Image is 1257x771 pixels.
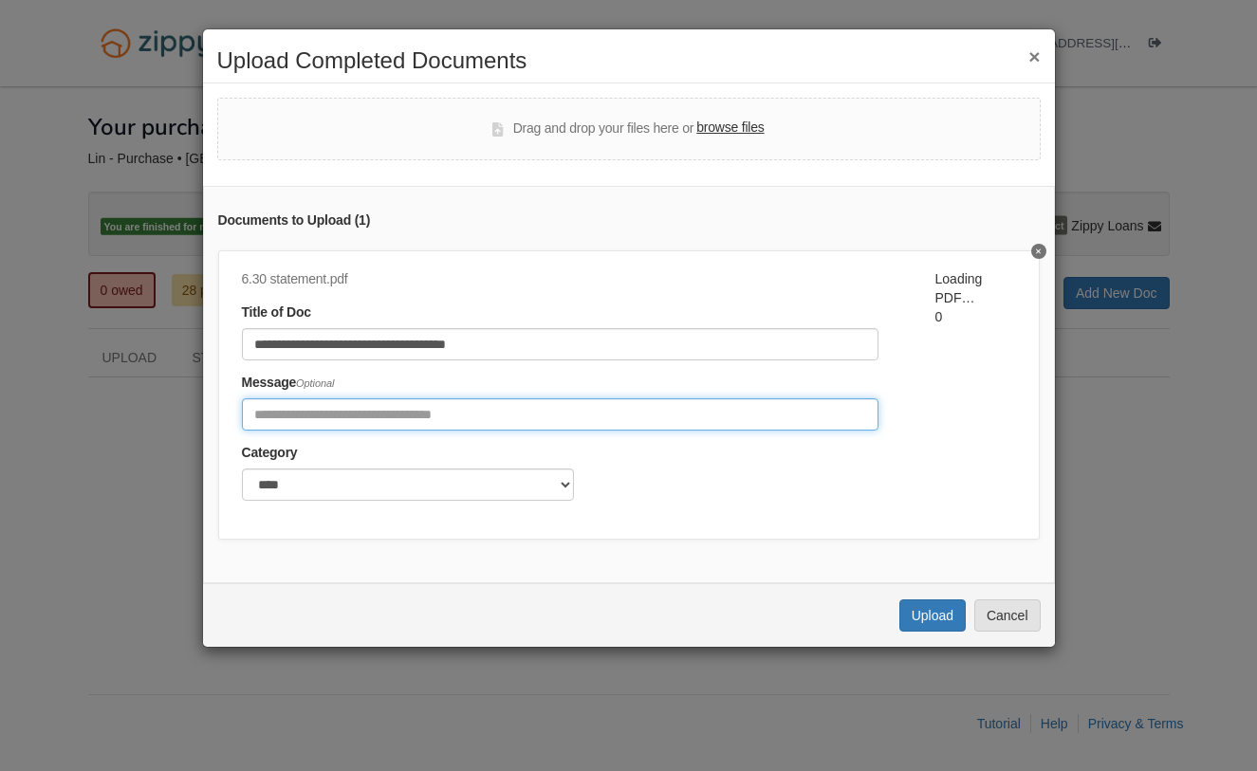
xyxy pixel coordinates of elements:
label: browse files [696,118,764,138]
h2: Upload Completed Documents [217,48,1041,73]
div: 0 [935,269,1016,513]
input: Include any comments on this document [242,398,878,431]
span: Optional [296,377,334,389]
input: Document Title [242,328,878,360]
div: Documents to Upload ( 1 ) [218,211,1040,231]
label: Message [242,373,335,394]
select: Category [242,468,574,501]
div: 6.30 statement.pdf [242,269,878,290]
button: Upload [899,599,966,632]
label: Title of Doc [242,303,311,323]
label: Category [242,443,298,464]
button: × [1028,46,1040,66]
button: Delete retirement statement statement - newest [1031,244,1046,259]
div: Loading PDF… [935,269,1016,307]
div: Drag and drop your files here or [492,118,764,140]
button: Cancel [974,599,1041,632]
